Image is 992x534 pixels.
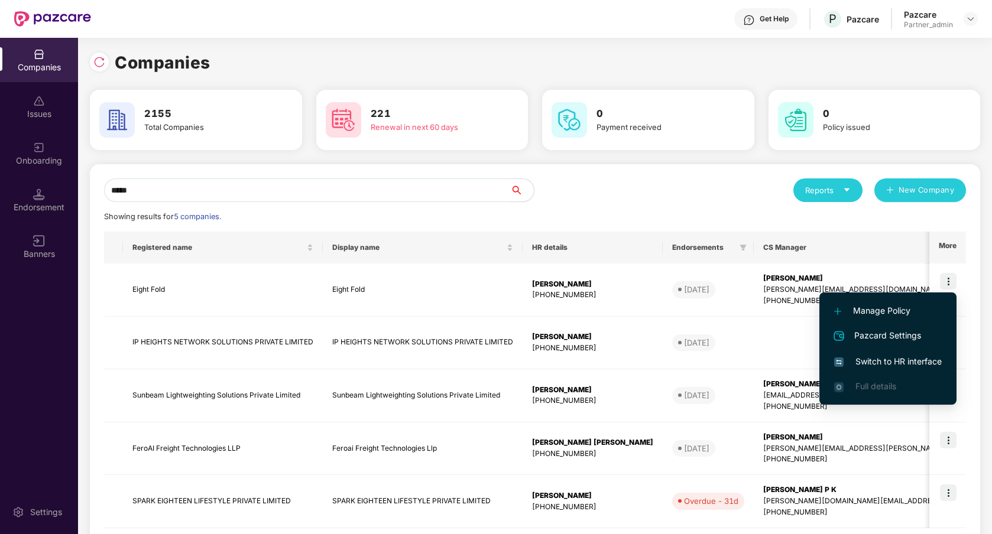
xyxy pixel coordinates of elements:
img: svg+xml;base64,PHN2ZyB4bWxucz0iaHR0cDovL3d3dy53My5vcmcvMjAwMC9zdmciIHdpZHRoPSI2MCIgaGVpZ2h0PSI2MC... [99,102,135,138]
div: [PERSON_NAME] [532,490,653,502]
img: svg+xml;base64,PHN2ZyB3aWR0aD0iMjAiIGhlaWdodD0iMjAiIHZpZXdCb3g9IjAgMCAyMCAyMCIgZmlsbD0ibm9uZSIgeG... [33,142,45,154]
th: More [929,232,966,263]
div: [PHONE_NUMBER] [532,289,653,301]
div: [DATE] [684,442,709,454]
td: IP HEIGHTS NETWORK SOLUTIONS PRIVATE LIMITED [123,317,323,370]
h3: 2155 [144,106,270,122]
div: Reports [805,184,851,196]
img: New Pazcare Logo [14,11,91,27]
span: filter [740,244,747,251]
img: svg+xml;base64,PHN2ZyB3aWR0aD0iMTQuNSIgaGVpZ2h0PSIxNC41IiB2aWV3Qm94PSIwIDAgMTYgMTYiIGZpbGw9Im5vbm... [33,188,45,200]
div: [PHONE_NUMBER] [532,395,653,406]
img: svg+xml;base64,PHN2ZyBpZD0iUmVsb2FkLTMyeDMyIiB4bWxucz0iaHR0cDovL3d3dy53My5vcmcvMjAwMC9zdmciIHdpZH... [93,56,105,68]
div: [PHONE_NUMBER] [532,448,653,460]
span: Endorsements [672,243,735,252]
div: [DATE] [684,389,709,401]
img: svg+xml;base64,PHN2ZyB4bWxucz0iaHR0cDovL3d3dy53My5vcmcvMjAwMC9zdmciIHdpZHRoPSI2MCIgaGVpZ2h0PSI2MC... [552,102,587,138]
div: Overdue - 31d [684,495,738,507]
td: Feroai Freight Technologies Llp [323,422,523,476]
div: [PHONE_NUMBER] [532,343,653,354]
h3: 0 [823,106,948,122]
img: svg+xml;base64,PHN2ZyBpZD0iSXNzdWVzX2Rpc2FibGVkIiB4bWxucz0iaHR0cDovL3d3dy53My5vcmcvMjAwMC9zdmciIH... [33,95,45,107]
td: SPARK EIGHTEEN LIFESTYLE PRIVATE LIMITED [323,475,523,528]
td: Sunbeam Lightweighting Solutions Private Limited [323,369,523,422]
div: Get Help [760,14,789,24]
span: 5 companies. [174,212,221,221]
span: Pazcard Settings [834,329,942,343]
td: Eight Fold [323,263,523,317]
div: Pazcare [847,14,879,25]
img: svg+xml;base64,PHN2ZyBpZD0iSGVscC0zMngzMiIgeG1sbnM9Imh0dHA6Ly93d3cudzMub3JnLzIwMDAvc3ZnIiB3aWR0aD... [743,14,755,26]
span: plus [886,186,894,196]
div: Partner_admin [904,20,953,30]
div: Total Companies [144,122,270,133]
img: svg+xml;base64,PHN2ZyBpZD0iRHJvcGRvd24tMzJ4MzIiIHhtbG5zPSJodHRwOi8vd3d3LnczLm9yZy8yMDAwL3N2ZyIgd2... [966,14,975,24]
span: Manage Policy [834,304,942,317]
div: Settings [27,506,66,518]
div: [DATE] [684,284,709,295]
span: Full details [855,381,896,391]
img: icon [940,432,957,448]
span: Display name [332,243,504,252]
button: plusNew Company [874,178,966,202]
img: svg+xml;base64,PHN2ZyB4bWxucz0iaHR0cDovL3d3dy53My5vcmcvMjAwMC9zdmciIHdpZHRoPSIxMi4yMDEiIGhlaWdodD... [834,308,841,315]
img: svg+xml;base64,PHN2ZyB4bWxucz0iaHR0cDovL3d3dy53My5vcmcvMjAwMC9zdmciIHdpZHRoPSI2MCIgaGVpZ2h0PSI2MC... [326,102,361,138]
img: icon [940,273,957,289]
h1: Companies [115,50,210,76]
span: Registered name [132,243,304,252]
span: P [829,12,837,26]
td: SPARK EIGHTEEN LIFESTYLE PRIVATE LIMITED [123,475,323,528]
img: svg+xml;base64,PHN2ZyBpZD0iQ29tcGFuaWVzIiB4bWxucz0iaHR0cDovL3d3dy53My5vcmcvMjAwMC9zdmciIHdpZHRoPS... [33,48,45,60]
img: svg+xml;base64,PHN2ZyB3aWR0aD0iMTYiIGhlaWdodD0iMTYiIHZpZXdCb3g9IjAgMCAxNiAxNiIgZmlsbD0ibm9uZSIgeG... [33,235,45,247]
div: [PERSON_NAME] [532,331,653,343]
img: svg+xml;base64,PHN2ZyB4bWxucz0iaHR0cDovL3d3dy53My5vcmcvMjAwMC9zdmciIHdpZHRoPSI2MCIgaGVpZ2h0PSI2MC... [778,102,813,138]
div: [PERSON_NAME] [532,385,653,396]
div: Pazcare [904,9,953,20]
div: [PERSON_NAME] [532,279,653,290]
div: [PERSON_NAME] [PERSON_NAME] [532,437,653,448]
th: HR details [523,232,663,263]
img: svg+xml;base64,PHN2ZyB4bWxucz0iaHR0cDovL3d3dy53My5vcmcvMjAwMC9zdmciIHdpZHRoPSIyNCIgaGVpZ2h0PSIyNC... [832,329,846,343]
span: New Company [899,184,955,196]
img: svg+xml;base64,PHN2ZyB4bWxucz0iaHR0cDovL3d3dy53My5vcmcvMjAwMC9zdmciIHdpZHRoPSIxNiIgaGVpZ2h0PSIxNi... [834,357,844,367]
div: Renewal in next 60 days [371,122,496,133]
button: search [510,178,534,202]
div: [DATE] [684,337,709,349]
div: Policy issued [823,122,948,133]
td: Eight Fold [123,263,323,317]
span: caret-down [843,186,851,194]
td: IP HEIGHTS NETWORK SOLUTIONS PRIVATE LIMITED [323,317,523,370]
h3: 0 [597,106,722,122]
h3: 221 [371,106,496,122]
th: Registered name [123,232,323,263]
th: Display name [323,232,523,263]
img: icon [940,484,957,501]
div: [PHONE_NUMBER] [532,502,653,513]
div: Payment received [597,122,722,133]
td: Sunbeam Lightweighting Solutions Private Limited [123,369,323,422]
img: svg+xml;base64,PHN2ZyB4bWxucz0iaHR0cDovL3d3dy53My5vcmcvMjAwMC9zdmciIHdpZHRoPSIxNi4zNjMiIGhlaWdodD... [834,382,844,392]
span: filter [737,240,749,255]
span: Switch to HR interface [834,355,942,368]
td: FeroAI Freight Technologies LLP [123,422,323,476]
span: Showing results for [104,212,221,221]
img: svg+xml;base64,PHN2ZyBpZD0iU2V0dGluZy0yMHgyMCIgeG1sbnM9Imh0dHA6Ly93d3cudzMub3JnLzIwMDAvc3ZnIiB3aW... [12,506,24,518]
span: search [510,185,534,195]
